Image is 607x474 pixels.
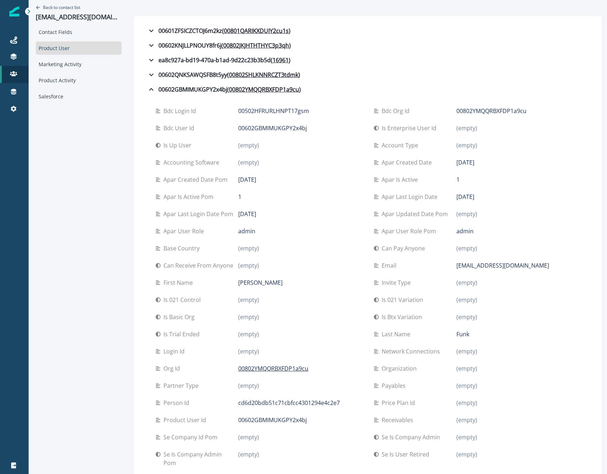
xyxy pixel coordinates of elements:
p: Apar created date [382,158,435,167]
p: Last name [382,330,413,338]
p: (empty) [238,244,259,253]
p: Base country [163,244,202,253]
p: First name [163,278,196,287]
p: bdc org id [382,107,412,115]
p: Is basic org [163,313,197,321]
button: 00601ZFSICZCTOJ6m2kz(00801QARIKXDUIY2cu1s) [141,24,594,38]
p: Can pay anyone [382,244,428,253]
p: Is trial ended [163,330,202,338]
p: 00802YMQQRBXFDP1a9cu [238,364,308,373]
p: ( [227,70,229,79]
button: 00602KNJLLPNOUY8fr6j(00802JKJHTHTHYC3p3qh) [141,38,594,53]
p: Apar is active pom [163,192,216,201]
p: Product user id [163,416,209,424]
div: Contact Fields [36,25,122,39]
p: Network connections [382,347,443,356]
p: Email [382,261,399,270]
p: Is 021 variation [382,295,426,304]
div: 00602GBMIMUKGPY2x4bj [147,85,301,94]
p: Login id [163,347,187,356]
p: Apar last login date pom [163,210,236,218]
button: 00602QNKSAWQSFB8t5yy(00802SHLKNNRCZT3tdmk) [141,68,594,82]
p: 00602GBMIMUKGPY2x4bj [238,416,307,424]
p: (empty) [456,450,477,459]
u: 00802YMQQRBXFDP1a9cu [229,85,299,94]
div: 00601ZFSICZCTOJ6m2kz [147,26,290,35]
p: Apar created date pom [163,175,230,184]
p: ) [289,26,290,35]
p: (empty) [238,347,259,356]
p: [EMAIL_ADDRESS][DOMAIN_NAME] [36,13,122,21]
u: 00802JKJHTHTHYC3p3qh [223,41,289,50]
u: 00802SHLKNNRCZT3tdmk [229,70,298,79]
p: (empty) [238,313,259,321]
p: (empty) [456,210,477,218]
p: 1 [238,192,241,201]
p: Apar user role pom [382,227,439,235]
u: 00801QARIKXDUIY2cu1s [224,26,289,35]
p: Invite type [382,278,413,287]
button: Go back [36,4,80,10]
p: (empty) [456,399,477,407]
div: 00602KNJLLPNOUY8fr6j [147,41,291,50]
p: bdc login id [163,107,199,115]
p: Is 021 control [163,295,204,304]
p: Apar last login date [382,192,440,201]
p: [DATE] [238,210,256,218]
p: Org id [163,364,183,373]
p: Accounting software [163,158,222,167]
p: [PERSON_NAME] [238,278,283,287]
div: Product User [36,41,122,55]
p: ( [227,85,229,94]
div: Product Activity [36,74,122,87]
p: (empty) [456,416,477,424]
p: Is btx variation [382,313,425,321]
p: Se is company admin pom [163,450,238,467]
p: cd6d20bdb51c71cbfcc4301294e4c2e7 [238,399,340,407]
p: [DATE] [456,158,474,167]
p: Apar is active [382,175,421,184]
p: (empty) [238,158,259,167]
p: (empty) [456,124,477,132]
p: admin [238,227,255,235]
p: Person id [163,399,192,407]
p: (empty) [456,433,477,441]
p: (empty) [238,141,259,150]
p: (empty) [456,278,477,287]
div: 00602QNKSAWQSFB8t5yy [147,70,300,79]
p: Account type [382,141,421,150]
p: (empty) [238,261,259,270]
p: ) [289,41,291,50]
div: ea8c927a-bd19-470a-b1ad-9d22c23b3b5d [147,56,290,64]
p: (empty) [238,450,259,459]
p: [DATE] [238,175,256,184]
div: Marketing Activity [36,58,122,71]
p: Funk [456,330,469,338]
p: (empty) [238,381,259,390]
p: 00502HFRURLHNPT17gsm [238,107,309,115]
p: is enterprise user id [382,124,439,132]
p: (empty) [456,347,477,356]
p: Partner type [163,381,201,390]
div: Salesforce [36,90,122,103]
p: Se is user retired [382,450,432,459]
p: 00802YMQQRBXFDP1a9cu [456,107,527,115]
p: 00602GBMIMUKGPY2x4bj [238,124,307,132]
p: Back to contact list [43,4,80,10]
p: [DATE] [456,192,474,201]
p: (empty) [456,244,477,253]
p: ) [299,85,301,94]
p: Can receive from anyone [163,261,236,270]
p: (empty) [456,141,477,150]
p: ( [222,26,224,35]
p: (empty) [238,433,259,441]
button: 00602GBMIMUKGPY2x4bj(00802YMQQRBXFDP1a9cu) [141,82,594,97]
p: Se is company admin [382,433,443,441]
p: (empty) [456,381,477,390]
p: is up user [163,141,194,150]
p: admin [456,227,474,235]
p: Price plan id [382,399,418,407]
p: (empty) [456,295,477,304]
p: Apar updated date pom [382,210,451,218]
button: ea8c927a-bd19-470a-b1ad-9d22c23b3b5d(16961) [141,53,594,67]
